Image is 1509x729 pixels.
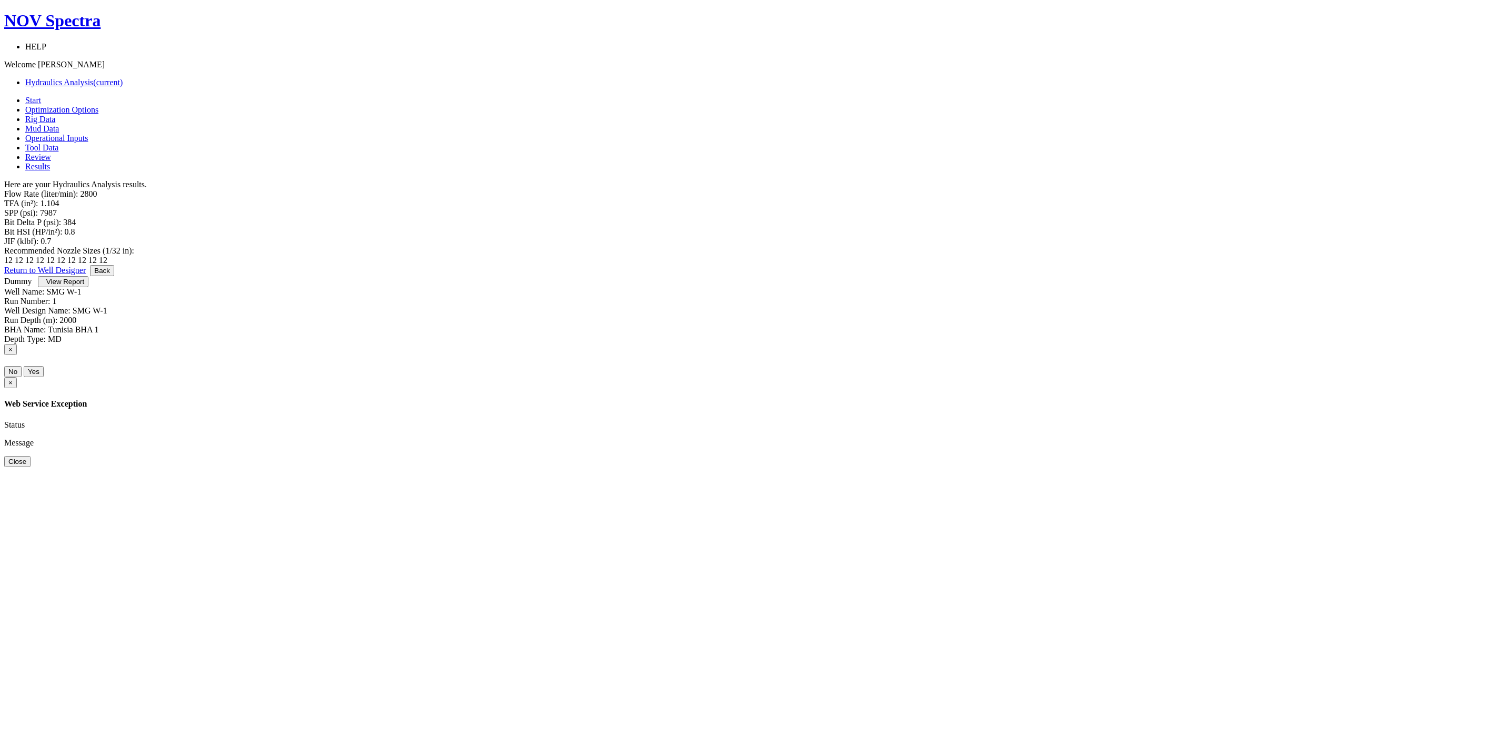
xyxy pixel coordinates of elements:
[41,199,59,208] label: 1.104
[4,246,134,255] label: Recommended Nozzle Sizes (1/32 in):
[48,335,62,343] label: MD
[25,42,46,51] span: HELP
[40,208,57,217] label: 7987
[24,366,44,377] button: Yes
[4,199,38,208] label: TFA (in²):
[4,344,17,355] button: Close
[59,316,76,325] label: 2000
[4,277,32,286] a: Dummy
[4,218,61,227] label: Bit Delta P (psi):
[4,456,31,467] button: Close
[73,306,107,315] label: SMG W-1
[4,227,63,236] label: Bit HSI (HP/in²):
[4,180,147,189] span: Here are your Hydraulics Analysis results.
[93,78,123,87] span: (current)
[4,306,71,315] label: Well Design Name:
[4,366,22,377] button: No
[38,60,105,69] span: [PERSON_NAME]
[25,134,88,143] a: Operational Inputs
[80,189,97,198] label: 2800
[8,346,13,353] span: ×
[25,115,55,124] a: Rig Data
[4,316,57,325] label: Run Depth (m):
[4,438,34,447] label: Message
[4,399,1505,409] h4: Web Service Exception
[65,227,75,236] label: 0.8
[46,287,81,296] label: SMG W-1
[25,143,58,152] a: Tool Data
[4,189,78,198] label: Flow Rate (liter/min):
[4,287,44,296] label: Well Name:
[4,60,36,69] span: Welcome
[25,105,98,114] a: Optimization Options
[48,325,98,334] label: Tunisia BHA 1
[38,276,88,287] button: View Report
[4,256,107,265] label: 12 12 12 12 12 12 12 12 12 12
[4,335,46,343] label: Depth Type:
[4,325,46,334] label: BHA Name:
[25,96,41,105] a: Start
[25,162,50,171] a: Results
[25,78,123,87] a: Hydraulics Analysis(current)
[90,265,114,276] button: Back
[4,266,86,275] a: Return to Well Designer
[25,153,51,161] a: Review
[4,420,25,429] label: Status
[4,208,38,217] label: SPP (psi):
[41,237,51,246] label: 0.7
[53,297,57,306] label: 1
[8,379,13,387] span: ×
[63,218,76,227] label: 384
[4,377,17,388] button: Close
[4,297,51,306] label: Run Number:
[4,237,38,246] label: JIF (klbf):
[25,124,59,133] a: Mud Data
[46,278,84,286] span: View Report
[4,11,1505,31] a: NOV Spectra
